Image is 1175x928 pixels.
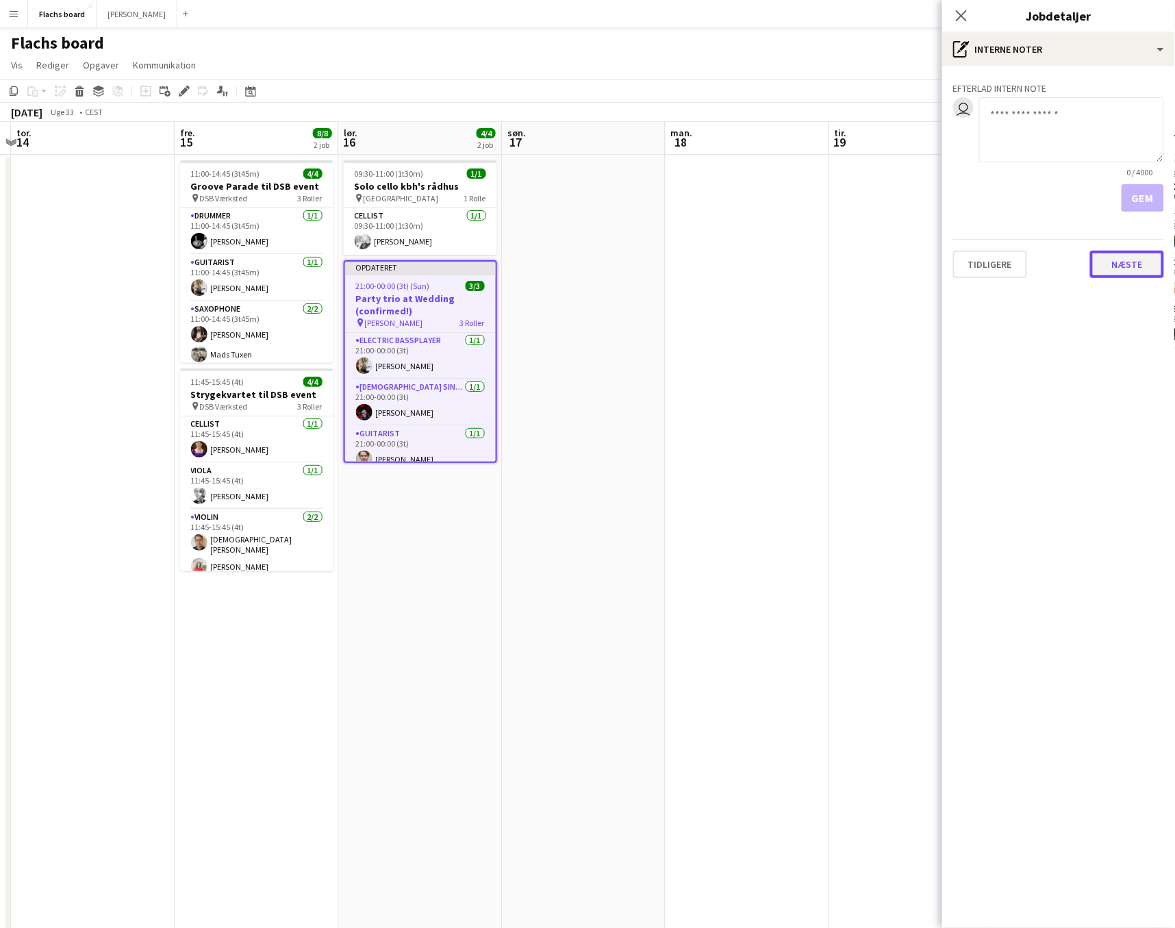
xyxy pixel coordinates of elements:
app-card-role: Cellist1/109:30-11:00 (1t30m)[PERSON_NAME] [344,208,497,255]
a: Kommunikation [127,56,201,74]
app-card-role: Saxophone2/211:00-14:45 (3t45m)[PERSON_NAME]Mads Tuxen [180,301,333,368]
a: Vis [5,56,28,74]
span: 16 [342,134,357,150]
app-card-role: Guitarist1/111:00-14:45 (3t45m)[PERSON_NAME] [180,255,333,301]
span: Uge 33 [45,107,79,117]
h3: Solo cello kbh's rådhus [344,180,497,192]
span: [GEOGRAPHIC_DATA] [364,193,439,203]
span: 0 / 4000 [1116,167,1164,177]
span: 8/8 [313,128,332,138]
span: Kommunikation [133,59,196,71]
span: 3/3 [466,281,485,291]
h3: Party trio at Wedding (confirmed!) [345,292,496,317]
span: 14 [14,134,31,150]
span: 4/4 [303,377,323,387]
span: DSB Værksted [200,193,248,203]
span: DSB Værksted [200,401,248,412]
span: lør. [344,127,357,139]
h3: Strygekvartet til DSB event [180,388,333,401]
app-card-role: Electric Bassplayer1/121:00-00:00 (3t)[PERSON_NAME] [345,333,496,379]
span: 11:00-14:45 (3t45m) [191,168,260,179]
div: 2 job [314,140,331,150]
app-job-card: 09:30-11:00 (1t30m)1/1Solo cello kbh's rådhus [GEOGRAPHIC_DATA]1 RolleCellist1/109:30-11:00 (1t30... [344,160,497,255]
h3: Jobdetaljer [942,7,1175,25]
span: tir. [835,127,847,139]
app-card-role: [DEMOGRAPHIC_DATA] Singer1/121:00-00:00 (3t)[PERSON_NAME] [345,379,496,426]
span: 4/4 [477,128,496,138]
span: 3 Roller [298,193,323,203]
span: 1 Rolle [464,193,486,203]
a: Opgaver [77,56,125,74]
span: 3 Roller [298,401,323,412]
span: 4/4 [303,168,323,179]
button: Tidligere [953,251,1027,278]
span: Opgaver [83,59,119,71]
app-job-card: Opdateret21:00-00:00 (3t) (Sun)3/3Party trio at Wedding (confirmed!) [PERSON_NAME]3 RollerElectri... [344,260,497,463]
span: Rediger [36,59,69,71]
span: 21:00-00:00 (3t) (Sun) [356,281,430,291]
div: Interne noter [942,33,1175,66]
h1: Flachs board [11,33,104,53]
button: Næste [1090,251,1164,278]
app-job-card: 11:00-14:45 (3t45m)4/4Groove Parade til DSB event DSB Værksted3 RollerDrummer1/111:00-14:45 (3t45... [180,160,333,363]
app-card-role: Cellist1/111:45-15:45 (4t)[PERSON_NAME] [180,416,333,463]
span: 19 [833,134,847,150]
app-card-role: Violin2/211:45-15:45 (4t)[DEMOGRAPHIC_DATA][PERSON_NAME][PERSON_NAME] [180,510,333,580]
div: 2 job [477,140,495,150]
div: [DATE] [11,105,42,119]
div: Opdateret [345,262,496,273]
h3: Efterlad intern note [953,82,1164,95]
span: 15 [178,134,195,150]
span: tor. [16,127,31,139]
span: 18 [669,134,693,150]
span: 17 [505,134,526,150]
app-card-role: Guitarist1/121:00-00:00 (3t)[PERSON_NAME] [345,426,496,473]
span: 3 Roller [460,318,485,328]
app-card-role: Drummer1/111:00-14:45 (3t45m)[PERSON_NAME] [180,208,333,255]
span: søn. [507,127,526,139]
span: fre. [180,127,195,139]
div: CEST [85,107,103,117]
h3: Groove Parade til DSB event [180,180,333,192]
a: Rediger [31,56,75,74]
span: Vis [11,59,23,71]
span: [PERSON_NAME] [365,318,423,328]
span: 09:30-11:00 (1t30m) [355,168,424,179]
span: 1/1 [467,168,486,179]
span: man. [671,127,693,139]
app-job-card: 11:45-15:45 (4t)4/4Strygekvartet til DSB event DSB Værksted3 RollerCellist1/111:45-15:45 (4t)[PER... [180,368,333,571]
span: 11:45-15:45 (4t) [191,377,244,387]
button: [PERSON_NAME] [97,1,177,27]
app-card-role: Viola1/111:45-15:45 (4t)[PERSON_NAME] [180,463,333,510]
button: Flachs board [28,1,97,27]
